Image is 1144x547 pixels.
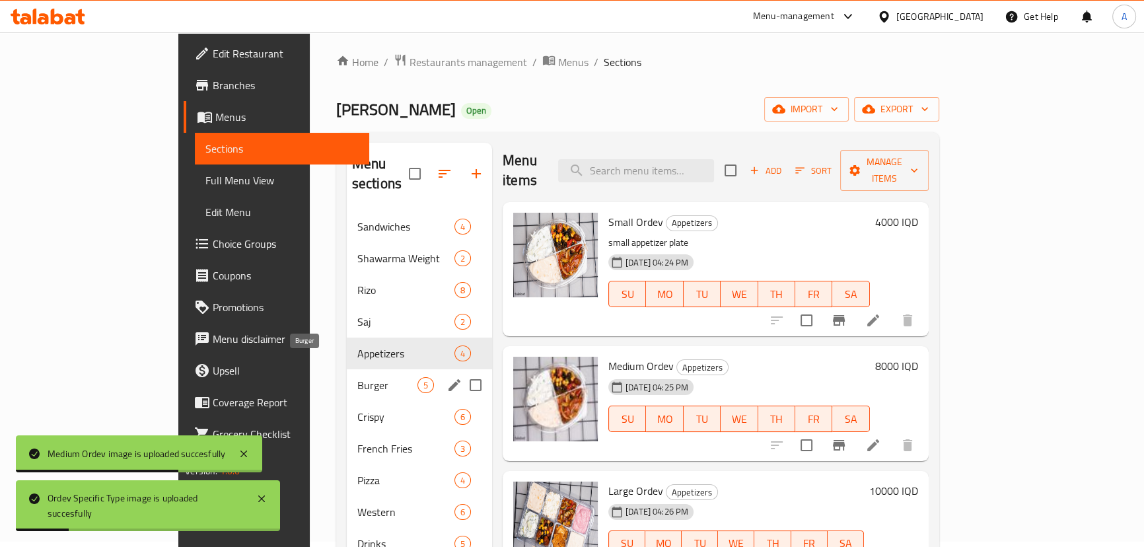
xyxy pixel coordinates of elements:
span: Restaurants management [410,54,527,70]
div: Shawarma Weight [357,250,454,266]
span: Sections [205,141,359,157]
a: Edit menu item [865,312,881,328]
a: Restaurants management [394,54,527,71]
span: Edit Menu [205,204,359,220]
h2: Menu sections [352,154,409,194]
span: FR [801,410,827,429]
span: Grocery Checklist [213,426,359,442]
span: Coupons [213,268,359,283]
div: Shawarma Weight2 [347,242,492,274]
li: / [384,54,388,70]
span: Sandwiches [357,219,454,235]
h6: 4000 IQD [875,213,918,231]
a: Menu disclaimer [184,323,369,355]
button: Sort [792,161,835,181]
div: [GEOGRAPHIC_DATA] [896,9,983,24]
li: / [532,54,537,70]
span: Manage items [851,154,918,187]
div: Menu-management [753,9,834,24]
span: Appetizers [666,485,717,500]
span: FR [801,285,827,304]
span: 4 [455,221,470,233]
div: items [454,409,471,425]
button: delete [892,429,923,461]
a: Grocery Checklist [184,418,369,450]
span: Choice Groups [213,236,359,252]
input: search [558,159,714,182]
div: items [454,441,471,456]
h2: Menu items [503,151,542,190]
span: SA [838,410,864,429]
button: export [854,97,939,122]
button: MO [646,281,683,307]
span: Select to update [793,307,820,334]
a: Coupons [184,260,369,291]
div: French Fries [357,441,454,456]
img: Medium Ordev [513,357,598,441]
div: Appetizers [666,215,718,231]
span: Appetizers [677,360,728,375]
span: Appetizers [357,346,454,361]
button: Add section [460,158,492,190]
div: Sandwiches4 [347,211,492,242]
button: TH [758,406,795,432]
span: Rizo [357,282,454,298]
button: delete [892,305,923,336]
span: 8 [455,284,470,297]
span: Open [461,105,491,116]
div: Appetizers [676,359,729,375]
span: [PERSON_NAME] [336,94,456,124]
button: WE [721,406,758,432]
span: Upsell [213,363,359,379]
h6: 8000 IQD [875,357,918,375]
button: SU [608,281,646,307]
span: Select section [717,157,744,184]
span: 4 [455,474,470,487]
a: Edit Menu [195,196,369,228]
div: Burger5edit [347,369,492,401]
button: TU [684,406,721,432]
div: French Fries3 [347,433,492,464]
div: items [454,346,471,361]
span: 3 [455,443,470,455]
span: TH [764,285,790,304]
span: Large Ordev [608,481,663,501]
a: Upsell [184,355,369,386]
img: Small Ordev [513,213,598,297]
span: WE [726,285,752,304]
span: Sections [604,54,641,70]
nav: breadcrumb [336,54,939,71]
div: items [454,504,471,520]
div: Rizo8 [347,274,492,306]
button: WE [721,281,758,307]
span: Small Ordev [608,212,663,232]
span: MO [651,285,678,304]
span: Medium Ordev [608,356,674,376]
span: Crispy [357,409,454,425]
button: Branch-specific-item [823,429,855,461]
button: SA [832,406,869,432]
a: Choice Groups [184,228,369,260]
li: / [594,54,598,70]
div: items [417,377,434,393]
div: Open [461,103,491,119]
a: Branches [184,69,369,101]
a: Edit Restaurant [184,38,369,69]
button: FR [795,406,832,432]
div: Western6 [347,496,492,528]
span: SU [614,410,641,429]
span: Appetizers [666,215,717,231]
div: items [454,472,471,488]
button: Add [744,161,787,181]
button: TU [684,281,721,307]
div: Saj2 [347,306,492,338]
span: Menus [215,109,359,125]
span: Sort sections [429,158,460,190]
span: Menu disclaimer [213,331,359,347]
span: 2 [455,316,470,328]
span: Pizza [357,472,454,488]
p: small appetizer plate [608,235,870,251]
